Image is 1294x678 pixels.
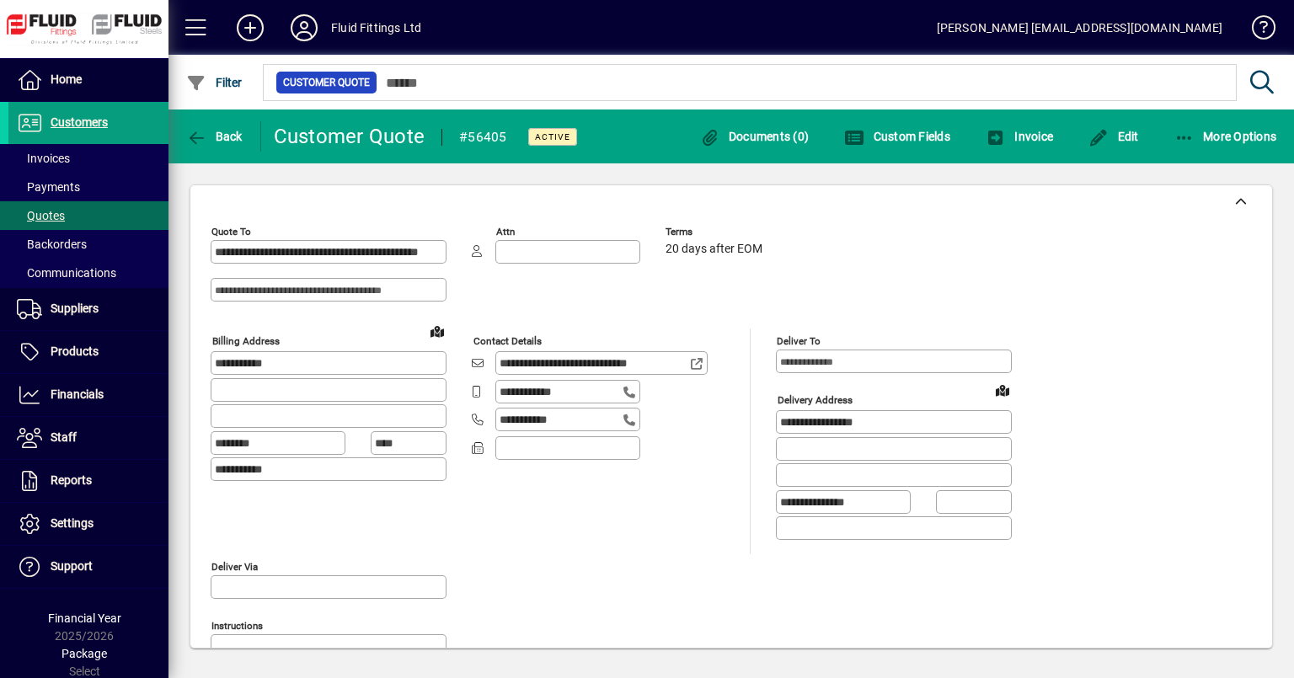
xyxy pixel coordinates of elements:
span: Quotes [17,209,65,222]
div: [PERSON_NAME] [EMAIL_ADDRESS][DOMAIN_NAME] [937,14,1222,41]
mat-label: Deliver via [211,560,258,572]
span: Financials [51,387,104,401]
span: More Options [1174,130,1277,143]
mat-label: Quote To [211,226,251,238]
span: Backorders [17,238,87,251]
span: Support [51,559,93,573]
a: Support [8,546,168,588]
span: Payments [17,180,80,194]
span: Invoices [17,152,70,165]
span: Communications [17,266,116,280]
button: Documents (0) [695,121,813,152]
button: Profile [277,13,331,43]
button: More Options [1170,121,1281,152]
div: Customer Quote [274,123,425,150]
div: #56405 [459,124,507,151]
button: Back [182,121,247,152]
span: 20 days after EOM [666,243,762,256]
a: Home [8,59,168,101]
mat-label: Instructions [211,619,263,631]
a: Settings [8,503,168,545]
span: Invoice [986,130,1053,143]
span: Products [51,344,99,358]
button: Custom Fields [840,121,954,152]
a: Knowledge Base [1239,3,1273,58]
span: Home [51,72,82,86]
a: View on map [424,318,451,344]
a: Products [8,331,168,373]
a: Staff [8,417,168,459]
span: Settings [51,516,94,530]
a: Suppliers [8,288,168,330]
span: Customer Quote [283,74,370,91]
button: Add [223,13,277,43]
span: Customers [51,115,108,129]
button: Invoice [981,121,1057,152]
button: Edit [1084,121,1143,152]
span: Package [61,647,107,660]
span: Suppliers [51,302,99,315]
a: Invoices [8,144,168,173]
span: Back [186,130,243,143]
span: Terms [666,227,767,238]
span: Reports [51,473,92,487]
span: Filter [186,76,243,89]
div: Fluid Fittings Ltd [331,14,421,41]
a: Backorders [8,230,168,259]
a: Financials [8,374,168,416]
app-page-header-button: Back [168,121,261,152]
span: Edit [1088,130,1139,143]
span: Financial Year [48,611,121,625]
mat-label: Attn [496,226,515,238]
span: Documents (0) [699,130,809,143]
a: Payments [8,173,168,201]
a: Quotes [8,201,168,230]
span: Active [535,131,570,142]
mat-label: Deliver To [777,335,821,347]
button: Filter [182,67,247,98]
span: Custom Fields [844,130,950,143]
a: View on map [989,376,1016,403]
span: Staff [51,430,77,444]
a: Communications [8,259,168,287]
a: Reports [8,460,168,502]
